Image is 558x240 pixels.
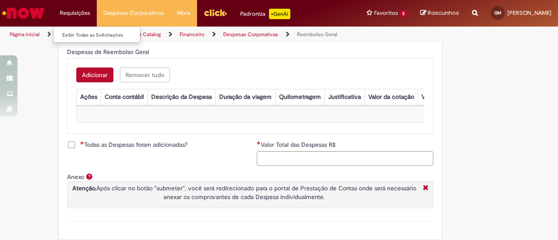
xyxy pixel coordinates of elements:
[215,89,275,105] th: Duração da viagem
[147,89,215,105] th: Descrição da Despesa
[374,9,398,17] span: Favoritos
[123,31,161,38] a: Service Catalog
[80,141,84,145] span: Necessários
[7,27,365,43] ul: Trilhas de página
[223,31,278,38] a: Despesas Corporativas
[60,9,90,17] span: Requisições
[177,9,191,17] span: More
[101,89,147,105] th: Conta contábil
[494,10,501,16] span: GM
[67,173,84,181] label: Anexo
[103,9,164,17] span: Despesas Corporativas
[84,173,95,180] span: Ajuda para Anexo
[80,140,187,149] span: Todas as Despesas foram adicionadas?
[53,26,140,43] ul: Requisições
[1,4,46,22] img: ServiceNow
[428,9,459,17] span: Rascunhos
[240,9,290,19] div: Padroniza
[364,89,418,105] th: Valor da cotação
[420,9,459,17] a: Rascunhos
[76,68,113,82] button: Add a row for Despesas de Reembolso Geral
[269,9,290,19] p: +GenAi
[204,6,227,19] img: click_logo_yellow_360x200.png
[257,151,433,166] input: Valor Total das Despesas R$
[297,31,337,38] a: Reembolso Geral
[418,89,464,105] th: Valor por Litro
[324,89,364,105] th: Justificativa
[72,184,96,192] strong: Atenção.
[180,31,204,38] a: Financeiro
[421,184,431,193] i: Fechar More information Por anexo
[54,30,150,40] a: Exibir Todas as Solicitações
[400,10,407,17] span: 2
[275,89,324,105] th: Quilometragem
[10,31,40,38] a: Página inicial
[76,89,101,105] th: Ações
[261,141,337,149] span: Valor Total das Despesas R$
[507,9,551,17] span: [PERSON_NAME]
[257,141,261,145] span: Necessários
[70,184,418,201] p: Após clicar no botão "submeter", você será redirecionado para o portal de Prestação de Contas ond...
[67,48,151,56] span: Despesas de Reembolso Geral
